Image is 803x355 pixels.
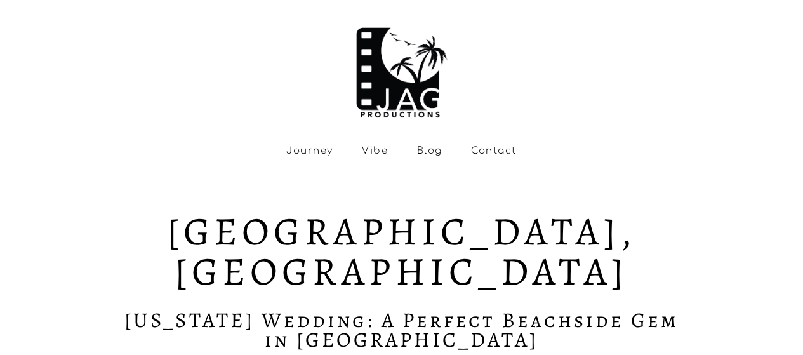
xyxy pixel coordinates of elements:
[417,145,442,157] a: Blog
[351,16,451,121] img: NJ Wedding Videographer | JAG Productions
[112,211,691,290] h1: [GEOGRAPHIC_DATA], [GEOGRAPHIC_DATA]
[286,145,333,157] a: Journey
[362,145,388,157] a: Vibe
[471,145,516,157] a: Contact
[112,310,691,351] h2: [US_STATE] Wedding: A Perfect Beachside Gem in [GEOGRAPHIC_DATA]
